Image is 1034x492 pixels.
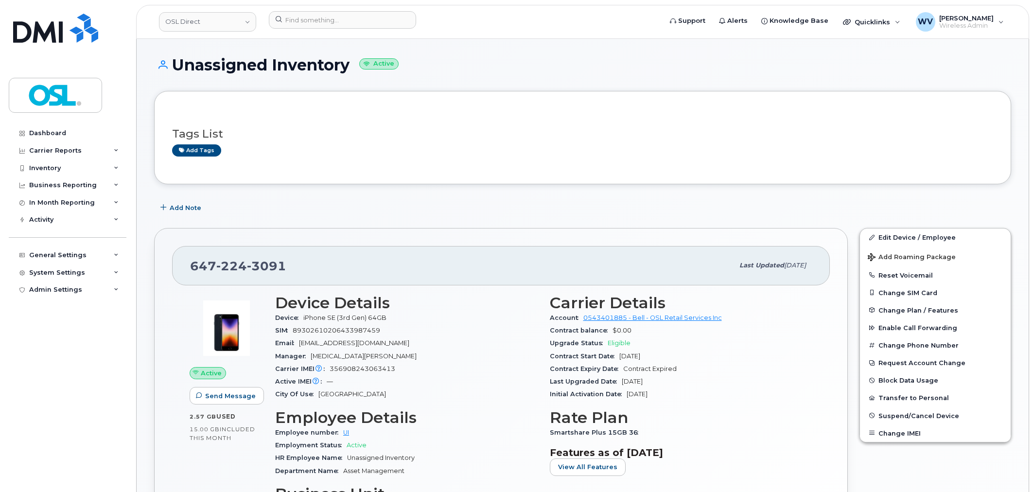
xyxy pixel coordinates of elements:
h3: Carrier Details [550,294,813,312]
button: Reset Voicemail [860,266,1011,284]
span: Account [550,314,583,321]
span: Last updated [739,262,784,269]
span: Add Note [170,203,201,212]
span: Device [275,314,303,321]
span: Initial Activation Date [550,390,627,398]
span: [EMAIL_ADDRESS][DOMAIN_NAME] [299,339,409,347]
span: HR Employee Name [275,454,347,461]
button: Transfer to Personal [860,389,1011,406]
span: Unassigned Inventory [347,454,415,461]
button: Enable Call Forwarding [860,319,1011,336]
span: Asset Management [343,467,404,474]
span: Email [275,339,299,347]
span: 89302610206433987459 [293,327,380,334]
button: Add Roaming Package [860,246,1011,266]
span: Employment Status [275,441,347,449]
span: [DATE] [784,262,806,269]
img: image20231002-3703462-1angbar.jpeg [197,299,256,357]
span: City Of Use [275,390,318,398]
span: 647 [190,259,286,273]
span: SIM [275,327,293,334]
button: Request Account Change [860,354,1011,371]
button: View All Features [550,458,626,476]
button: Send Message [190,387,264,404]
button: Change Phone Number [860,336,1011,354]
button: Change SIM Card [860,284,1011,301]
button: Block Data Usage [860,371,1011,389]
span: Contract balance [550,327,613,334]
h3: Features as of [DATE] [550,447,813,458]
span: Change Plan / Features [878,306,958,314]
h3: Device Details [275,294,538,312]
span: 224 [216,259,247,273]
h3: Rate Plan [550,409,813,426]
span: Carrier IMEI [275,365,330,372]
span: [DATE] [619,352,640,360]
span: Contract Expired [623,365,677,372]
a: 0543401885 - Bell - OSL Retail Services Inc [583,314,722,321]
h1: Unassigned Inventory [154,56,1011,73]
span: used [216,413,236,420]
span: Suspend/Cancel Device [878,412,959,419]
span: 356908243063413 [330,365,395,372]
button: Change IMEI [860,424,1011,442]
span: Active [201,369,222,378]
span: [GEOGRAPHIC_DATA] [318,390,386,398]
span: View All Features [558,462,617,472]
span: Last Upgraded Date [550,378,622,385]
span: [MEDICAL_DATA][PERSON_NAME] [311,352,417,360]
span: [DATE] [627,390,648,398]
a: Add tags [172,144,221,157]
small: Active [359,58,399,70]
a: Edit Device / Employee [860,228,1011,246]
span: Manager [275,352,311,360]
span: 15.00 GB [190,426,220,433]
span: $0.00 [613,327,631,334]
span: Active IMEI [275,378,327,385]
a: UI [343,429,349,436]
span: Department Name [275,467,343,474]
span: Eligible [608,339,631,347]
span: Upgrade Status [550,339,608,347]
span: — [327,378,333,385]
span: Send Message [205,391,256,401]
span: Employee number [275,429,343,436]
span: iPhone SE (3rd Gen) 64GB [303,314,386,321]
span: included this month [190,425,255,441]
h3: Employee Details [275,409,538,426]
span: Enable Call Forwarding [878,324,957,332]
span: 3091 [247,259,286,273]
button: Suspend/Cancel Device [860,407,1011,424]
button: Add Note [154,199,210,216]
button: Change Plan / Features [860,301,1011,319]
span: Active [347,441,367,449]
span: Smartshare Plus 15GB 36 [550,429,643,436]
span: Contract Start Date [550,352,619,360]
span: Contract Expiry Date [550,365,623,372]
span: 2.57 GB [190,413,216,420]
span: [DATE] [622,378,643,385]
h3: Tags List [172,128,993,140]
span: Add Roaming Package [868,253,956,263]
